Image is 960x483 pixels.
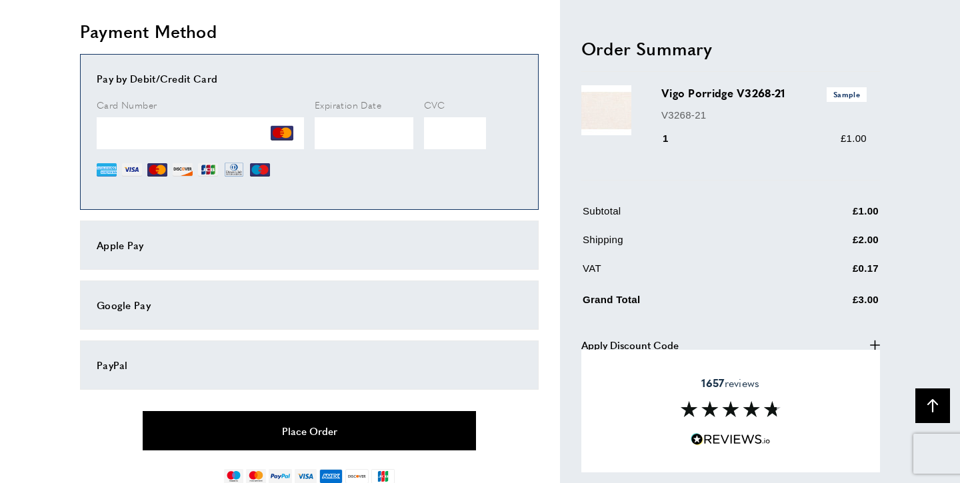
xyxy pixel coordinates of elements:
h2: Payment Method [80,19,539,43]
td: Grand Total [583,289,785,318]
button: Place Order [143,411,476,450]
img: VI.png [122,160,142,180]
div: Apple Pay [97,237,522,253]
span: Card Number [97,98,157,111]
img: AE.png [97,160,117,180]
span: Expiration Date [315,98,381,111]
iframe: Secure Credit Card Frame - Credit Card Number [97,117,304,149]
span: £1.00 [841,133,867,144]
span: reviews [701,376,759,390]
h2: Order Summary [581,36,880,60]
td: VAT [583,260,785,286]
td: Shipping [583,232,785,258]
img: Reviews section [681,401,781,417]
div: 1 [661,131,687,147]
img: DI.png [173,160,193,180]
span: Apply Discount Code [581,336,679,352]
h3: Vigo Porridge V3268-21 [661,85,867,101]
div: Google Pay [97,297,522,313]
strong: 1657 [701,375,724,390]
img: JCB.png [198,160,218,180]
img: MI.png [250,160,270,180]
p: V3268-21 [661,107,867,123]
img: DN.png [223,160,245,180]
td: £1.00 [787,203,879,229]
div: Pay by Debit/Credit Card [97,71,522,87]
td: £3.00 [787,289,879,318]
span: Sample [827,87,867,101]
div: PayPal [97,357,522,373]
img: Vigo Porridge V3268-21 [581,85,631,135]
iframe: Secure Credit Card Frame - CVV [424,117,486,149]
iframe: Secure Credit Card Frame - Expiration Date [315,117,413,149]
td: Subtotal [583,203,785,229]
span: CVC [424,98,445,111]
img: MC.png [271,122,293,145]
img: MC.png [147,160,167,180]
img: Reviews.io 5 stars [691,433,771,446]
td: £2.00 [787,232,879,258]
td: £0.17 [787,260,879,286]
